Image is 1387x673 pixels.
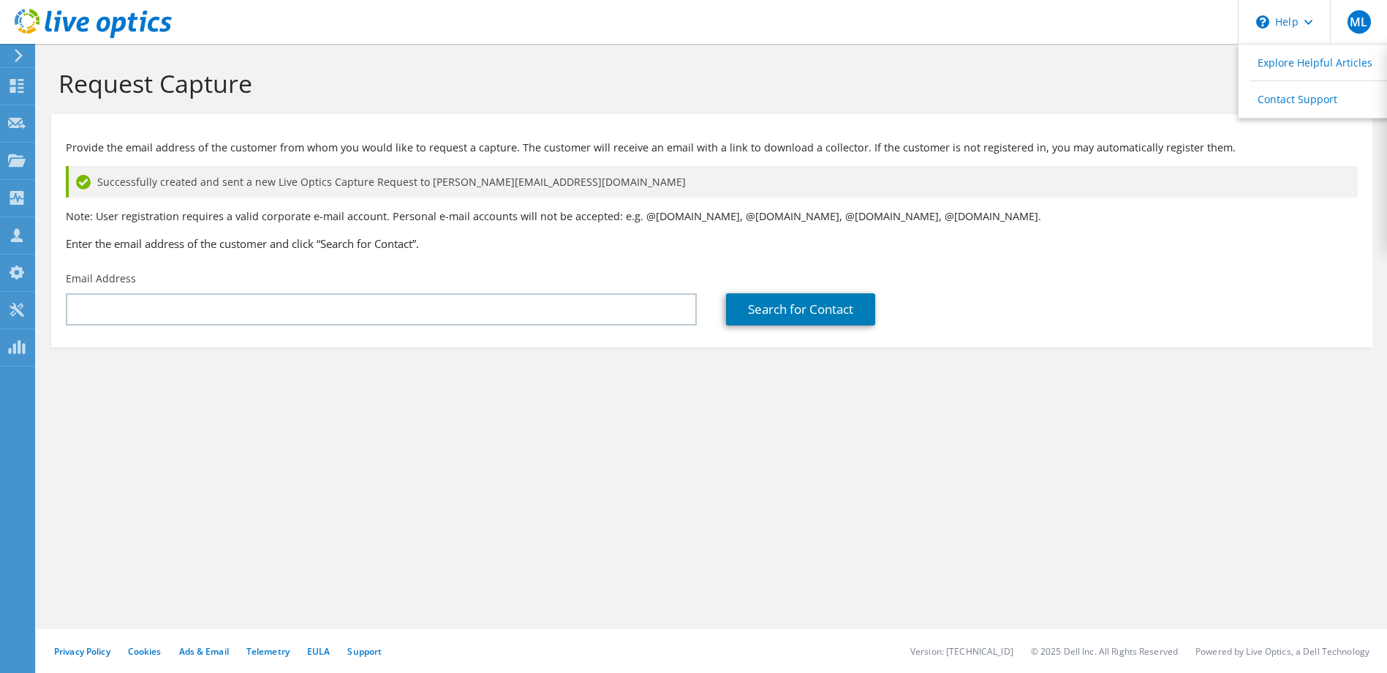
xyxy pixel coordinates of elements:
[66,208,1358,225] p: Note: User registration requires a valid corporate e-mail account. Personal e-mail accounts will ...
[58,68,1358,99] h1: Request Capture
[726,293,875,326] a: Search for Contact
[179,645,229,658] a: Ads & Email
[66,271,136,286] label: Email Address
[347,645,382,658] a: Support
[128,645,162,658] a: Cookies
[66,140,1358,156] p: Provide the email address of the customer from whom you would like to request a capture. The cust...
[1031,645,1178,658] li: © 2025 Dell Inc. All Rights Reserved
[1195,645,1369,658] li: Powered by Live Optics, a Dell Technology
[910,645,1013,658] li: Version: [TECHNICAL_ID]
[246,645,290,658] a: Telemetry
[66,236,1358,252] h3: Enter the email address of the customer and click “Search for Contact”.
[54,645,110,658] a: Privacy Policy
[1256,15,1269,29] svg: \n
[307,645,330,658] a: EULA
[97,174,686,190] span: Successfully created and sent a new Live Optics Capture Request to [PERSON_NAME][EMAIL_ADDRESS][D...
[1348,10,1371,34] span: ML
